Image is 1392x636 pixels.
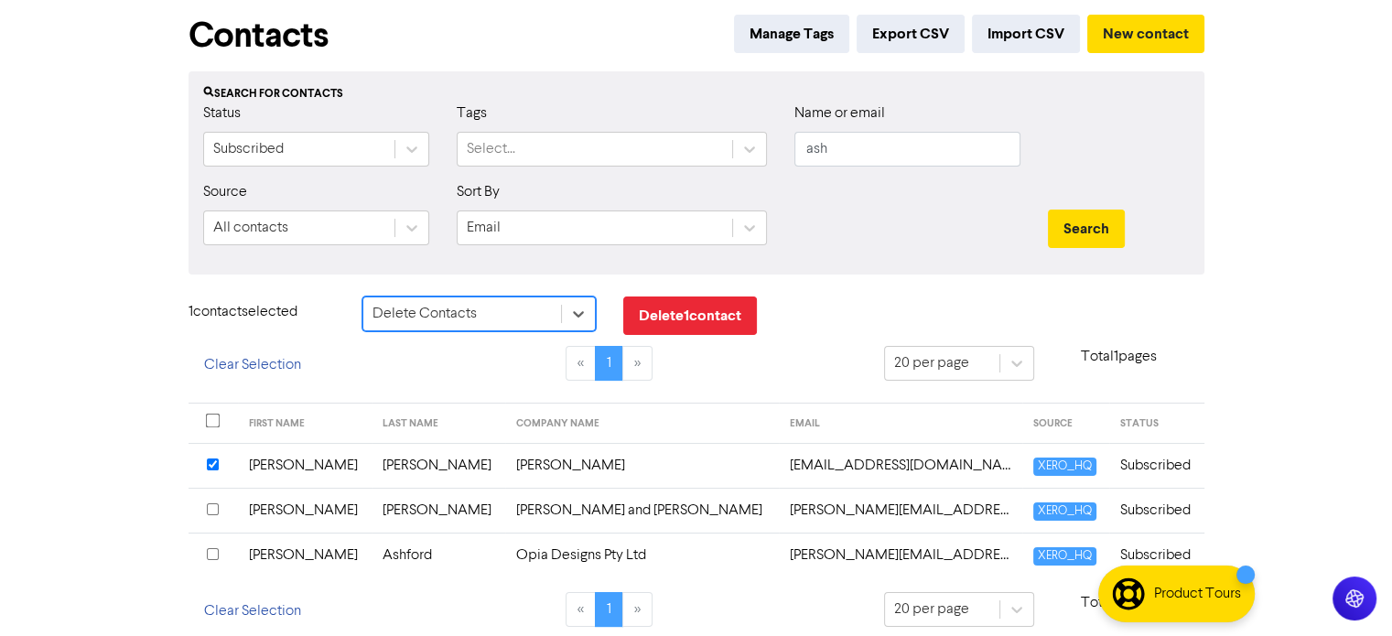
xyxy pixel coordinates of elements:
th: LAST NAME [372,404,505,444]
div: Subscribed [213,138,284,160]
td: Subscribed [1109,443,1203,488]
div: 20 per page [894,598,969,620]
button: Clear Selection [189,592,317,631]
div: Email [467,217,501,239]
button: Import CSV [972,15,1080,53]
td: ash@therisesocietybb.com [779,443,1022,488]
p: Total 1 pages [1034,592,1204,614]
td: [PERSON_NAME] [238,443,372,488]
td: Subscribed [1109,488,1203,533]
td: Opia Designs Pty Ltd [505,533,779,577]
td: Ashford [372,533,505,577]
td: [PERSON_NAME] [372,443,505,488]
h6: 1 contact selected [189,304,335,321]
a: Page 1 is your current page [595,592,623,627]
div: Select... [467,138,515,160]
a: Page 1 is your current page [595,346,623,381]
td: Subscribed [1109,533,1203,577]
th: SOURCE [1022,404,1109,444]
td: [PERSON_NAME] [238,488,372,533]
td: craig@byronbaysmashrepairs.com.au [779,488,1022,533]
button: Delete1contact [623,296,757,335]
label: Status [203,102,241,124]
button: New contact [1087,15,1204,53]
th: COMPANY NAME [505,404,779,444]
button: Clear Selection [189,346,317,384]
td: [PERSON_NAME] [372,488,505,533]
div: All contacts [213,217,288,239]
span: XERO_HQ [1033,458,1096,475]
td: [PERSON_NAME] [505,443,779,488]
label: Tags [457,102,487,124]
button: Manage Tags [734,15,849,53]
button: Search [1048,210,1125,248]
span: XERO_HQ [1033,547,1096,565]
div: Search for contacts [203,86,1190,102]
td: [PERSON_NAME] [238,533,372,577]
button: Export CSV [857,15,965,53]
label: Sort By [457,181,500,203]
label: Source [203,181,247,203]
label: Name or email [794,102,885,124]
th: EMAIL [779,404,1022,444]
span: XERO_HQ [1033,502,1096,520]
div: 20 per page [894,352,969,374]
td: [PERSON_NAME] and [PERSON_NAME] [505,488,779,533]
td: sophie@opia.com.au [779,533,1022,577]
h1: Contacts [189,15,329,57]
th: FIRST NAME [238,404,372,444]
p: Total 1 pages [1034,346,1204,368]
th: STATUS [1109,404,1203,444]
iframe: Chat Widget [1163,438,1392,636]
div: Delete Contacts [372,303,477,325]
